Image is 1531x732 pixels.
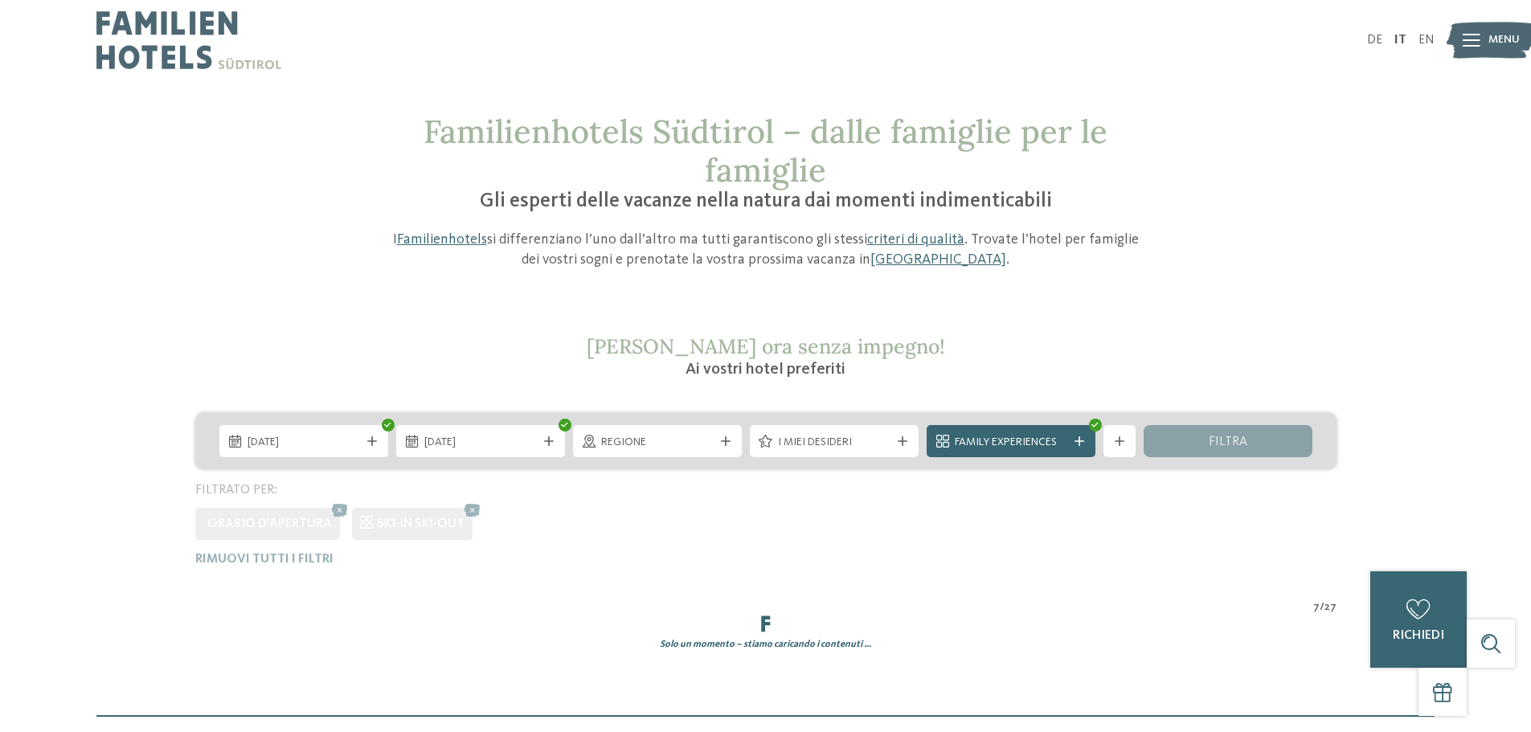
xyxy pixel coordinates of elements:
a: EN [1418,34,1435,47]
span: Regione [601,435,714,451]
span: 27 [1324,599,1337,615]
a: DE [1367,34,1382,47]
a: richiedi [1370,571,1467,668]
span: Menu [1488,32,1520,48]
span: I miei desideri [778,435,890,451]
a: Familienhotels [397,232,487,247]
span: [PERSON_NAME] ora senza impegno! [587,333,945,359]
div: Solo un momento – stiamo caricando i contenuti … [183,638,1349,652]
span: Family Experiences [955,435,1067,451]
span: [DATE] [424,435,537,451]
span: Familienhotels Südtirol – dalle famiglie per le famiglie [424,111,1107,190]
a: criteri di qualità [867,232,964,247]
p: I si differenziano l’uno dall’altro ma tutti garantiscono gli stessi . Trovate l’hotel per famigl... [384,230,1148,270]
span: richiedi [1393,629,1444,642]
span: [DATE] [248,435,360,451]
span: Ai vostri hotel preferiti [686,362,845,378]
span: 7 [1313,599,1320,615]
span: / [1320,599,1324,615]
a: [GEOGRAPHIC_DATA] [870,252,1006,267]
span: Gli esperti delle vacanze nella natura dai momenti indimenticabili [480,191,1052,211]
a: IT [1394,34,1406,47]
